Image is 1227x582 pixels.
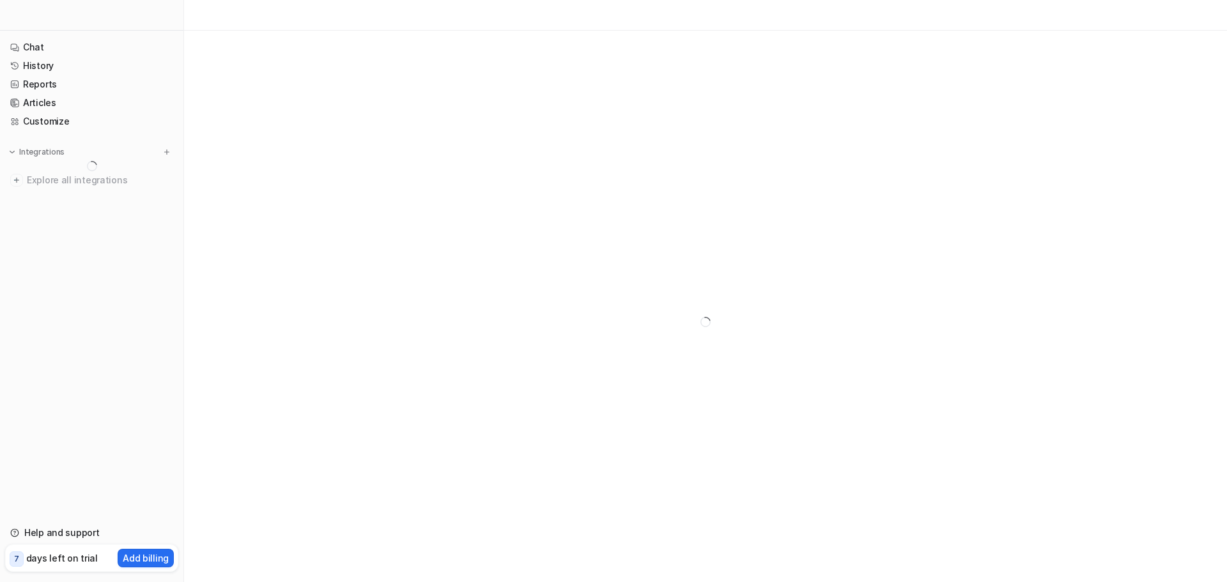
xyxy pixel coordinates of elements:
[5,171,178,189] a: Explore all integrations
[118,549,174,567] button: Add billing
[123,551,169,565] p: Add billing
[5,57,178,75] a: History
[5,94,178,112] a: Articles
[8,148,17,157] img: expand menu
[162,148,171,157] img: menu_add.svg
[5,38,178,56] a: Chat
[5,524,178,542] a: Help and support
[5,146,68,158] button: Integrations
[26,551,98,565] p: days left on trial
[14,553,19,565] p: 7
[5,112,178,130] a: Customize
[19,147,65,157] p: Integrations
[10,174,23,187] img: explore all integrations
[27,170,173,190] span: Explore all integrations
[5,75,178,93] a: Reports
